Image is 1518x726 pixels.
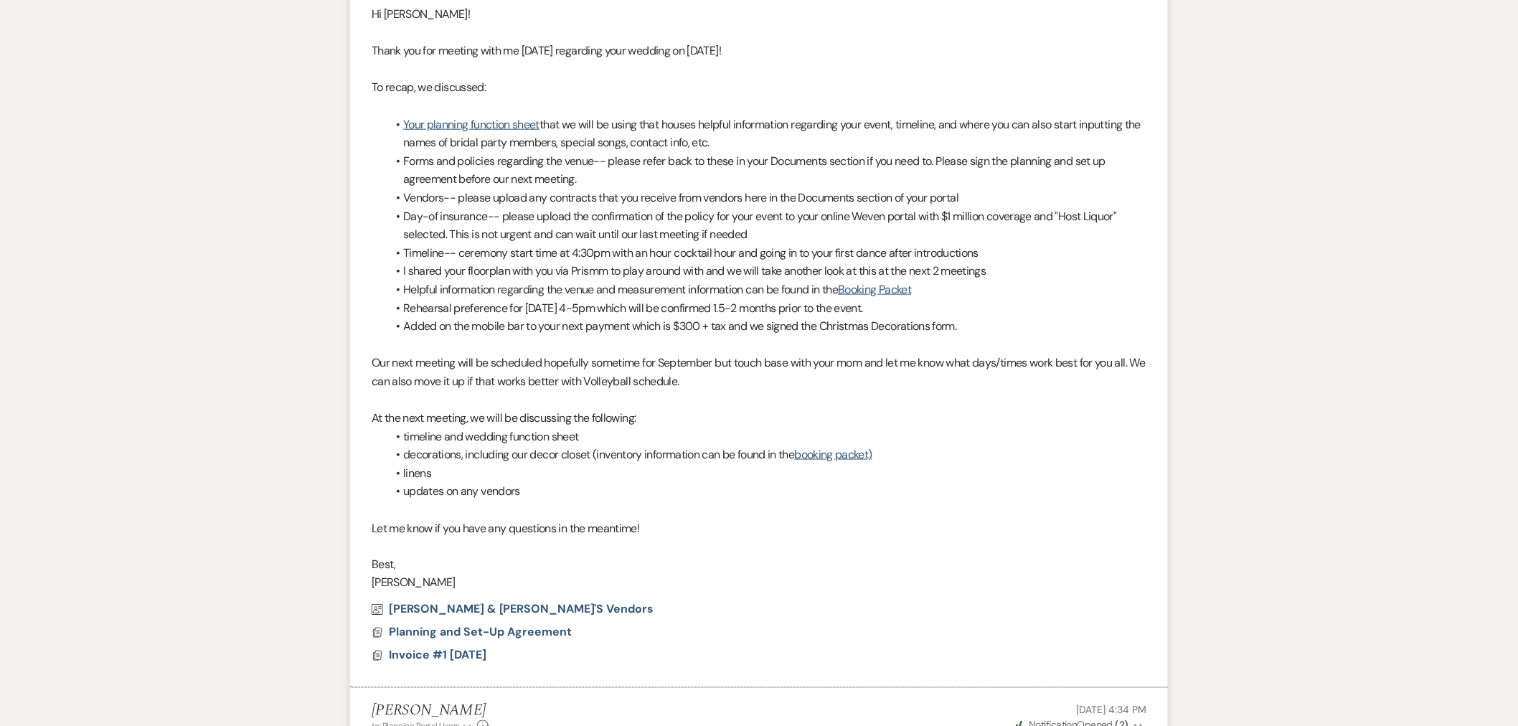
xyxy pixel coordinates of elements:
[389,625,572,640] span: Planning and Set-Up Agreement
[372,519,1146,538] p: Let me know if you have any questions in the meantime!
[386,207,1146,244] li: Day-of insurance-- please upload the confirmation of the policy for your event to your online Wev...
[386,152,1146,189] li: Forms and policies regarding the venue-- please refer back to these in your Documents section if ...
[795,447,872,462] a: booking packet)
[386,317,1146,336] li: Added on the mobile bar to your next payment which is $300 + tax and we signed the Christmas Deco...
[386,482,1146,501] li: updates on any vendors
[838,282,911,297] a: Booking Packet
[386,280,1146,299] li: Helpful information regarding the venue and measurement information can be found in the
[372,78,1146,97] p: To recap, we discussed:
[403,117,539,132] a: Your planning function sheet
[372,604,654,616] a: [PERSON_NAME] & [PERSON_NAME]'s Vendors
[389,624,575,641] button: Planning and Set-Up Agreement
[386,244,1146,263] li: Timeline-- ceremony start time at 4:30pm with an hour cocktail hour and going in to your first da...
[389,602,654,617] span: [PERSON_NAME] & [PERSON_NAME]'s Vendors
[1077,704,1146,717] span: [DATE] 4:34 PM
[389,648,486,663] span: Invoice #1 [DATE]
[372,5,1146,24] p: Hi [PERSON_NAME]!
[389,647,490,664] button: Invoice #1 [DATE]
[386,445,1146,464] li: decorations, including our decor closet (inventory information can be found in the
[372,556,1146,575] p: Best,
[386,189,1146,207] li: Vendors-- please upload any contracts that you receive from vendors here in the Documents section...
[386,115,1146,152] li: that we will be using that houses helpful information regarding your event, timeline, and where y...
[372,42,1146,60] p: Thank you for meeting with me [DATE] regarding your wedding on [DATE]!
[372,702,489,720] h5: [PERSON_NAME]
[386,464,1146,483] li: linens
[372,354,1146,390] p: Our next meeting will be scheduled hopefully sometime for September but touch base with your mom ...
[372,574,1146,593] p: [PERSON_NAME]
[372,409,1146,428] p: At the next meeting, we will be discussing the following:
[386,262,1146,280] li: I shared your floorplan with you via Prismm to play around with and we will take another look at ...
[386,299,1146,318] li: Rehearsal preference for [DATE] 4-5pm which will be confirmed 1.5-2 months prior to the event.
[386,428,1146,446] li: timeline and wedding function sheet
